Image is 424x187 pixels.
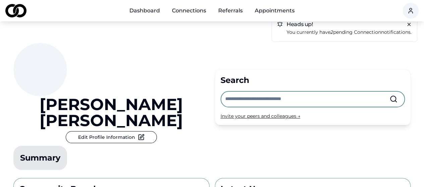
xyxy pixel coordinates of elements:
div: Search [221,75,405,86]
a: Appointments [249,4,300,17]
a: Connections [167,4,211,17]
a: Referrals [213,4,248,17]
img: logo [5,4,26,17]
a: Dashboard [124,4,165,17]
button: Edit Profile Information [66,131,157,143]
em: 2 [330,29,333,35]
div: Invite your peers and colleagues → [221,113,405,119]
a: You currently have2pending connectionnotifications. [287,28,412,36]
h5: Heads up! [277,22,412,27]
a: [PERSON_NAME] [PERSON_NAME] [13,96,209,128]
p: You currently have pending notifications. [287,28,412,36]
div: Summary [20,153,60,163]
span: connection [354,29,381,35]
nav: Main [124,4,300,17]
